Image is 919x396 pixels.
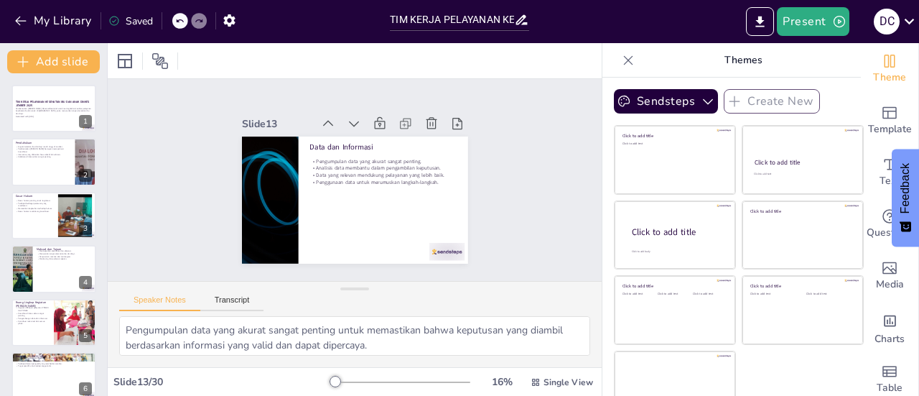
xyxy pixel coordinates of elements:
span: Theme [873,70,906,86]
div: Slide 13 [242,117,313,131]
span: Single View [544,377,593,388]
p: Penyusunan rencana aksi terintegrasi. [37,255,92,258]
p: Monitoring dan evaluasi capaian. [37,258,92,261]
p: Data dan Informasi [309,142,457,152]
div: Add text boxes [861,147,918,198]
div: Click to add body [632,250,722,254]
button: My Library [11,9,98,32]
p: Generated with [URL] [16,115,92,118]
p: Pembentukan [PERSON_NAME] Maternal Neonatal untuk meningkatkan kualitas pelayanan kesehatan ibu d... [16,107,92,115]
div: 2 [79,169,92,182]
button: Present [777,7,849,36]
p: Tugas spesifik untuk setiap anggota tim. [16,365,92,368]
p: Penanggung jawab utama adalah [PERSON_NAME]. [16,359,92,362]
span: Media [876,277,904,293]
textarea: Pengumpulan data yang akurat sangat penting untuk memastikan bahwa keputusan yang diambil berdasa... [119,316,590,356]
button: Add slide [7,50,100,73]
div: Click to add title [632,226,724,239]
div: 16 % [485,375,519,389]
div: 1 [79,115,92,128]
p: Pembentukan [PERSON_NAME] bertujuan memperkuat koordinasi. [16,147,71,152]
p: Kegiatan meliputi pelayanan PONED dan PONEK. [16,306,50,311]
button: Speaker Notes [119,295,200,311]
div: Click to add text [754,172,849,176]
button: Export to PowerPoint [746,7,774,36]
div: https://cdn.sendsteps.com/images/logo/sendsteps_logo_white.pnghttps://cdn.sendsteps.com/images/lo... [11,192,96,239]
div: Slide 13 / 30 [113,375,332,389]
span: Charts [874,331,905,347]
p: Pendahuluan [16,140,71,144]
div: 3 [79,222,92,235]
p: Data yang relevan mendukung pelayanan yang lebih baik. [309,172,457,179]
div: Click to add text [622,293,655,296]
div: Add charts and graphs [861,302,918,354]
p: Struktur organisasi terdiri dari penanggung jawab dan anggota. [16,357,92,360]
button: Create New [724,89,820,114]
span: Questions [867,225,913,241]
div: Click to add text [806,293,852,296]
p: Kolaborasi lintas sektor sangat penting. [16,155,71,158]
p: Angka kematian ibu dan bayi masih tinggi di Jember. [16,145,71,148]
div: Click to add title [755,158,850,167]
span: Table [877,380,902,396]
div: https://cdn.sendsteps.com/images/logo/sendsteps_logo_white.pnghttps://cdn.sendsteps.com/images/lo... [11,245,96,293]
p: Terdapat berbagai peraturan yang mendasari. [16,202,54,207]
div: Click to add text [693,293,725,296]
p: Themes [640,43,846,78]
div: Add images, graphics, shapes or video [861,250,918,302]
p: Analisis data membantu dalam pengambilan keputusan. [309,165,457,172]
div: https://cdn.sendsteps.com/images/logo/sendsteps_logo_white.pnghttps://cdn.sendsteps.com/images/lo... [11,138,96,185]
button: Sendsteps [614,89,718,114]
strong: TIM KERJA PELAYANAN KESEHATAN IBU DAN ANAK DINKES JEMBER 2025 [16,100,90,108]
div: 4 [79,276,92,289]
div: Click to add title [750,283,853,289]
p: Dasar Hukum [16,194,54,198]
p: Pengumpulan data yang akurat sangat penting. [309,157,457,165]
span: Position [151,52,169,70]
div: D C [874,9,900,34]
div: Change the overall theme [861,43,918,95]
p: Susunan [PERSON_NAME] [16,354,92,359]
span: Template [868,121,912,137]
div: Click to add text [750,293,796,296]
button: Transcript [200,295,264,311]
span: Feedback [899,163,912,213]
button: D C [874,7,900,36]
div: https://cdn.sendsteps.com/images/logo/sendsteps_logo_white.pnghttps://cdn.sendsteps.com/images/lo... [11,85,96,132]
p: Ruang Lingkup Kegiatan [PERSON_NAME] [16,300,50,308]
p: Dasar hukum mendukung koordinasi. [16,210,54,213]
p: Kontribusi maksimal dari semua pihak. [16,320,50,325]
div: Get real-time input from your audience [861,198,918,250]
span: Text [880,173,900,189]
input: Insert title [390,9,513,30]
p: Koordinasi lintas sektor sangat penting. [16,312,50,317]
div: Click to add title [622,133,725,139]
p: Memastikan kepatuhan terhadap hukum. [16,207,54,210]
div: 5 [79,329,92,342]
div: Add ready made slides [861,95,918,147]
button: Feedback - Show survey [892,149,919,247]
p: Intervensi yang dilakukan harus efektif dan efisien. [16,153,71,156]
div: Layout [113,50,136,73]
div: Click to add title [622,283,725,289]
div: https://cdn.sendsteps.com/images/logo/sendsteps_logo_white.pnghttps://cdn.sendsteps.com/images/lo... [11,299,96,346]
p: Meningkatkan efektivitas dan efisiensi. [37,250,92,253]
p: Maksud dan Tujuan [37,247,92,252]
div: Click to add text [622,142,725,146]
p: Terdapat dewan pengarah yang memberikan arahan. [16,362,92,365]
div: Click to add title [750,208,853,213]
div: 6 [79,382,92,395]
p: Menurunkan angka kematian ibu dan bayi. [37,253,92,256]
p: Penggunaan data untuk merumuskan langkah-langkah. [309,179,457,186]
p: Dasar hukum penting untuk legitimasi. [16,199,54,202]
div: Saved [108,14,153,28]
p: Pengembangan data dan informasi. [16,317,50,320]
div: Click to add text [658,293,690,296]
